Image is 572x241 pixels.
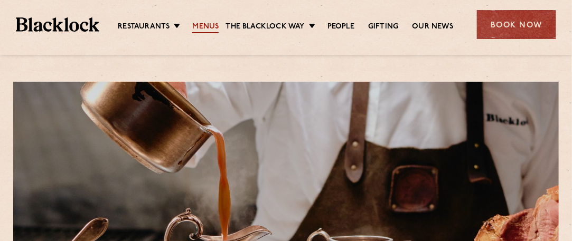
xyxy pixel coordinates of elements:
div: Book Now [477,10,556,39]
a: Restaurants [118,22,170,33]
a: People [327,22,354,33]
a: The Blacklock Way [226,22,304,33]
a: Our News [412,22,454,33]
a: Menus [192,22,219,33]
img: BL_Textured_Logo-footer-cropped.svg [16,17,99,32]
a: Gifting [368,22,398,33]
